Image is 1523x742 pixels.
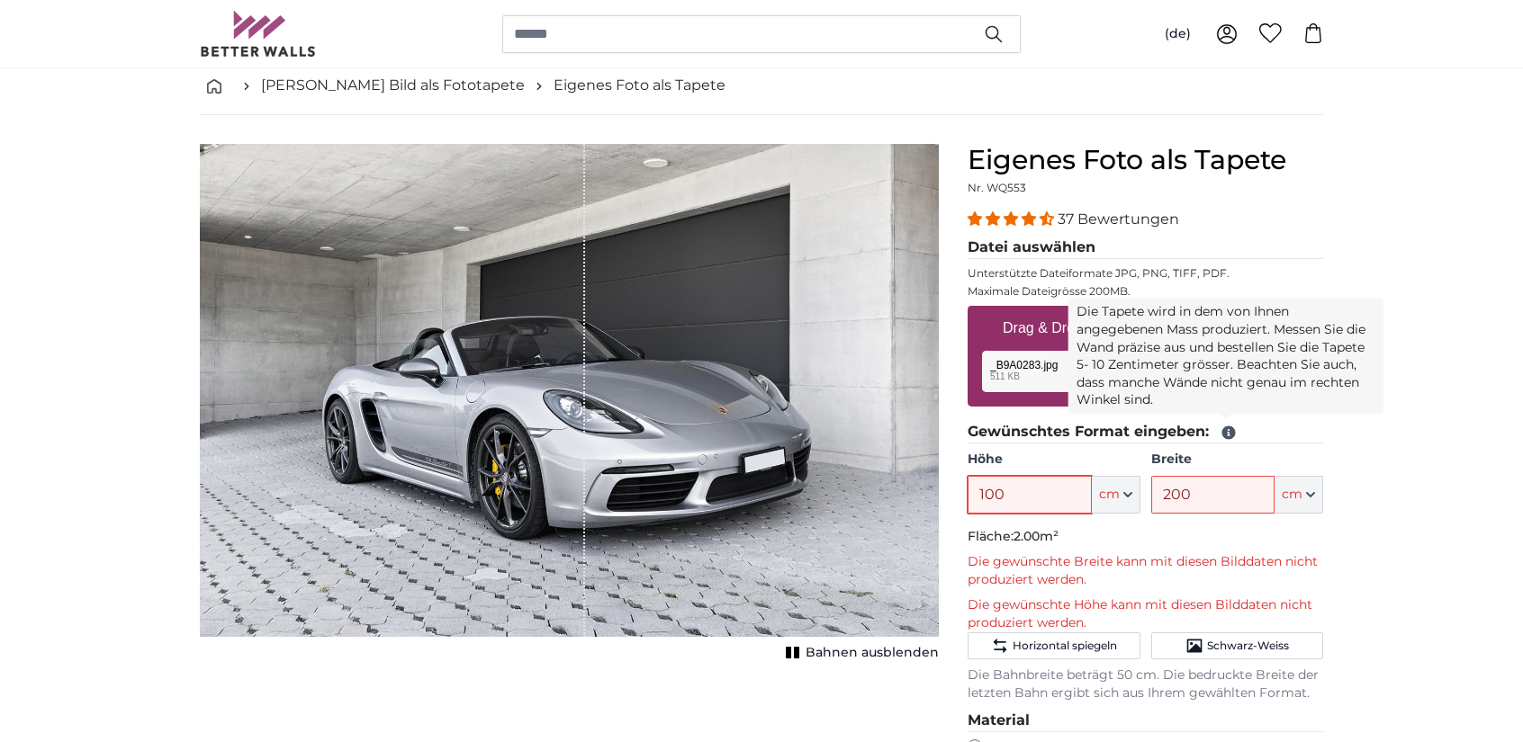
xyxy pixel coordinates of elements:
p: Die gewünschte Breite kann mit diesen Bilddaten nicht produziert werden. [968,553,1323,589]
label: Breite [1151,451,1323,469]
div: 1 of 1 [200,144,939,666]
label: Höhe [968,451,1140,469]
p: Maximale Dateigrösse 200MB. [968,284,1323,299]
button: cm [1092,476,1140,514]
button: Bahnen ausblenden [780,640,939,666]
button: (de) [1150,18,1205,50]
span: Bahnen ausblenden [806,644,939,662]
span: 4.32 stars [968,210,1058,228]
p: Unterstützte Dateiformate JPG, PNG, TIFF, PDF. [968,266,1323,281]
img: Betterwalls [200,11,317,57]
span: Horizontal spiegeln [1013,639,1117,653]
legend: Material [968,710,1323,732]
span: 2.00m² [1014,528,1059,544]
legend: Datei auswählen [968,237,1323,259]
button: Schwarz-Weiss [1151,632,1323,659]
a: [PERSON_NAME] Bild als Fototapete [261,75,525,96]
p: Die Bahnbreite beträgt 50 cm. Die bedruckte Breite der letzten Bahn ergibt sich aus Ihrem gewählt... [968,666,1323,702]
span: 37 Bewertungen [1058,210,1179,228]
a: Eigenes Foto als Tapete [554,75,725,96]
legend: Gewünschtes Format eingeben: [968,421,1323,443]
u: Durchsuchen [1203,320,1288,335]
p: Fläche: [968,528,1323,546]
span: Nr. WQ553 [968,181,1026,194]
button: cm [1275,476,1323,514]
span: Schwarz-Weiss [1207,639,1289,653]
p: Die gewünschte Höhe kann mit diesen Bilddaten nicht produziert werden. [968,596,1323,632]
label: Drag & Drop Ihrer Dateien oder [996,310,1295,346]
button: Horizontal spiegeln [968,632,1140,659]
span: cm [1282,486,1302,504]
span: cm [1099,486,1120,504]
nav: breadcrumbs [200,57,1323,115]
h1: Eigenes Foto als Tapete [968,144,1323,176]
